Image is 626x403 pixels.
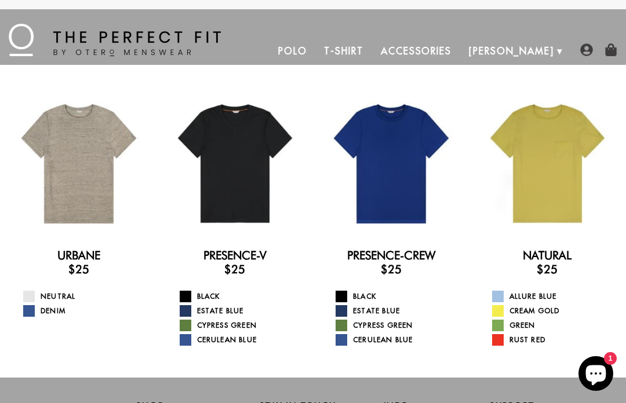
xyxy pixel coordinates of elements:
a: Allure Blue [492,291,618,302]
a: Black [336,291,461,302]
a: Green [492,320,618,331]
a: Urbane [57,248,100,262]
a: Cypress Green [336,320,461,331]
a: Black [180,291,305,302]
img: The Perfect Fit - by Otero Menswear - Logo [9,24,221,56]
a: Cerulean Blue [180,334,305,346]
a: T-Shirt [315,37,372,65]
a: Cream Gold [492,305,618,317]
h3: $25 [165,262,305,276]
img: shopping-bag-icon.png [605,43,617,56]
inbox-online-store-chat: Shopify online store chat [575,356,617,394]
a: Estate Blue [180,305,305,317]
img: user-account-icon.png [580,43,593,56]
a: Presence-V [203,248,267,262]
a: Neutral [23,291,149,302]
h3: $25 [478,262,618,276]
h3: $25 [9,262,149,276]
a: Natural [523,248,572,262]
a: Rust Red [492,334,618,346]
a: [PERSON_NAME] [460,37,563,65]
a: Accessories [372,37,460,65]
a: Estate Blue [336,305,461,317]
a: Polo [270,37,316,65]
h3: $25 [321,262,461,276]
a: Cypress Green [180,320,305,331]
a: Presence-Crew [347,248,435,262]
a: Cerulean Blue [336,334,461,346]
a: Denim [23,305,149,317]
